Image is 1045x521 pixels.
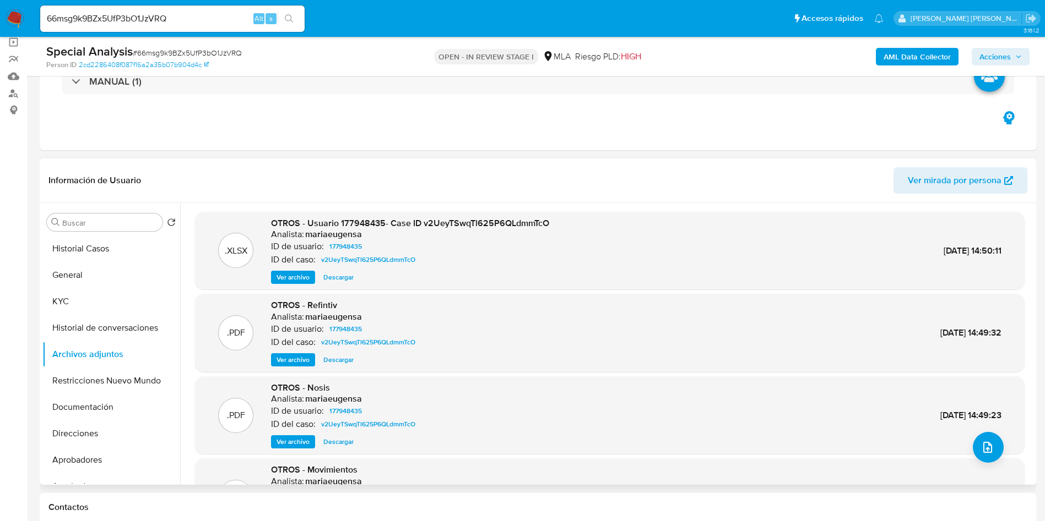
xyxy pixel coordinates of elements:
button: Aprobados [42,473,180,500]
button: Ver mirada por persona [894,167,1027,194]
span: Ver archivo [277,436,310,447]
span: s [269,13,273,24]
span: [DATE] 14:49:32 [940,326,1001,339]
span: 177948435 [329,240,362,253]
button: KYC [42,288,180,315]
span: Descargar [323,354,354,365]
h1: Información de Usuario [48,175,141,186]
span: [DATE] 14:50:11 [944,244,1001,257]
button: Documentación [42,394,180,420]
a: v2UeyTSwqTl625P6QLdmmTcO [317,418,420,431]
p: Analista: [271,476,304,487]
a: v2UeyTSwqTl625P6QLdmmTcO [317,336,420,349]
h1: Contactos [48,502,1027,513]
b: Person ID [46,60,77,70]
button: Ver archivo [271,271,315,284]
button: upload-file [973,432,1004,463]
span: Accesos rápidos [802,13,863,24]
b: Special Analysis [46,42,133,60]
span: 3.161.2 [1024,26,1039,35]
button: Historial Casos [42,235,180,262]
a: 2cd2286408f087f16a2a35b07b904d4c [79,60,209,70]
span: v2UeyTSwqTl625P6QLdmmTcO [321,253,415,266]
button: Ver archivo [271,435,315,448]
span: OTROS - Nosis [271,381,330,394]
button: Direcciones [42,420,180,447]
a: v2UeyTSwqTl625P6QLdmmTcO [317,253,420,266]
span: [DATE] 14:49:23 [940,409,1001,421]
p: Analista: [271,311,304,322]
button: Buscar [51,218,60,227]
span: v2UeyTSwqTl625P6QLdmmTcO [321,336,415,349]
span: 177948435 [329,404,362,418]
span: OTROS - Refintiv [271,299,337,311]
span: Acciones [979,48,1011,65]
button: AML Data Collector [876,48,959,65]
div: MLA [543,51,571,63]
button: General [42,262,180,288]
p: Analista: [271,393,304,404]
span: Descargar [323,436,354,447]
span: 177948435 [329,322,362,336]
a: 177948435 [325,404,366,418]
button: Archivos adjuntos [42,341,180,368]
h6: mariaeugensa [305,393,362,404]
button: Aprobadores [42,447,180,473]
button: search-icon [278,11,300,26]
span: Ver archivo [277,354,310,365]
a: 177948435 [325,240,366,253]
button: Descargar [318,435,359,448]
p: OPEN - IN REVIEW STAGE I [434,49,538,64]
span: HIGH [621,50,641,63]
p: ID del caso: [271,254,316,265]
button: Historial de conversaciones [42,315,180,341]
p: .PDF [227,409,245,421]
span: Ver mirada por persona [908,167,1001,194]
p: ID de usuario: [271,241,324,252]
input: Buscar [62,218,158,228]
h3: MANUAL (1) [89,75,142,87]
button: Restricciones Nuevo Mundo [42,368,180,394]
button: Ver archivo [271,353,315,366]
h6: mariaeugensa [305,311,362,322]
p: ID de usuario: [271,405,324,416]
a: 177948435 [325,322,366,336]
span: OTROS - Movimientos [271,463,358,476]
button: Volver al orden por defecto [167,218,176,230]
div: MANUAL (1) [62,69,1014,94]
b: AML Data Collector [884,48,951,65]
button: Descargar [318,353,359,366]
input: Buscar usuario o caso... [40,12,305,26]
p: Analista: [271,229,304,240]
h6: mariaeugensa [305,229,362,240]
p: .PDF [227,327,245,339]
p: .XLSX [225,245,247,257]
span: v2UeyTSwqTl625P6QLdmmTcO [321,418,415,431]
h6: mariaeugensa [305,476,362,487]
span: Ver archivo [277,272,310,283]
span: Alt [255,13,263,24]
span: Descargar [323,272,354,283]
a: Notificaciones [874,14,884,23]
span: # 66msg9k9BZx5UfP3bO1JzVRQ [133,47,242,58]
a: Salir [1025,13,1037,24]
p: lucia.neglia@mercadolibre.com [911,13,1022,24]
p: ID de usuario: [271,323,324,334]
span: Riesgo PLD: [575,51,641,63]
button: Descargar [318,271,359,284]
p: ID del caso: [271,337,316,348]
button: Acciones [972,48,1030,65]
span: OTROS - Usuario 177948435- Case ID v2UeyTSwqTl625P6QLdmmTcO [271,217,549,229]
p: ID del caso: [271,419,316,430]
